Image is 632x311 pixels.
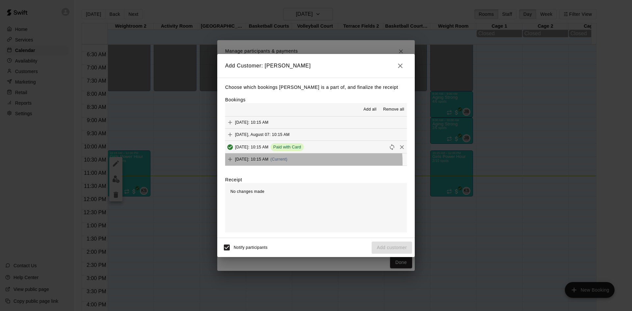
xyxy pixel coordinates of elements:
[225,176,242,183] label: Receipt
[225,97,246,102] label: Bookings
[387,144,397,149] span: Reschedule
[217,54,415,78] h2: Add Customer: [PERSON_NAME]
[225,83,407,91] p: Choose which bookings [PERSON_NAME] is a part of, and finalize the receipt
[225,153,407,166] button: Add[DATE]: 10:15 AM(Current)
[235,157,269,162] span: [DATE]: 10:15 AM
[359,104,381,115] button: Add all
[363,106,377,113] span: Add all
[271,144,304,149] span: Paid with Card
[235,120,269,124] span: [DATE]: 10:15 AM
[235,132,290,137] span: [DATE], August 07: 10:15 AM
[225,132,235,137] span: Add
[381,104,407,115] button: Remove all
[225,157,235,162] span: Add
[234,246,268,250] span: Notify participants
[230,189,264,194] span: No changes made
[225,119,235,124] span: Add
[225,141,407,153] button: Added & Paid[DATE]: 10:15 AMPaid with CardRescheduleRemove
[383,106,404,113] span: Remove all
[235,144,269,149] span: [DATE]: 10:15 AM
[271,157,288,162] span: (Current)
[225,129,407,141] button: Add[DATE], August 07: 10:15 AM
[225,142,235,152] button: Added & Paid
[225,116,407,128] button: Add[DATE]: 10:15 AM
[397,144,407,149] span: Remove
